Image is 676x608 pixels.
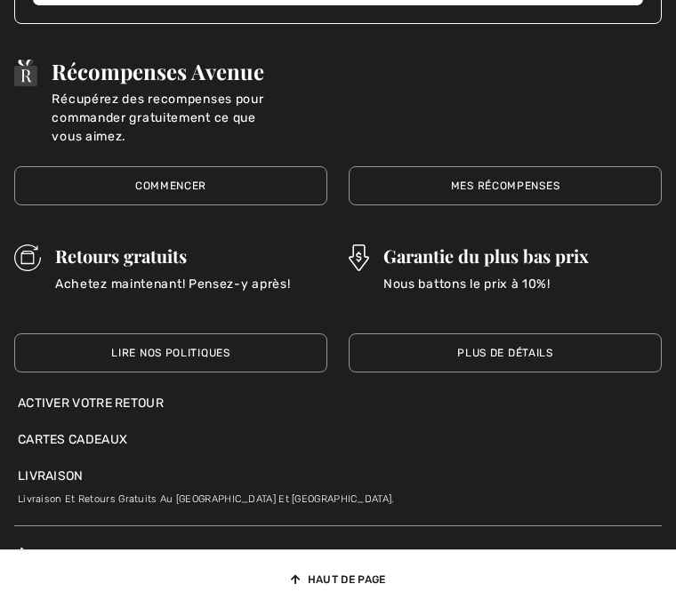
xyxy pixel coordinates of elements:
a: Mes récompenses [349,166,662,205]
p: Livraison et retours gratuits au [GEOGRAPHIC_DATA] et [GEOGRAPHIC_DATA]. [18,485,658,508]
a: Cartes Cadeaux [18,430,127,449]
a: Activer votre retour [18,394,658,412]
p: Récupérez des recompenses pour commander gratuitement ce que vous aimez. [52,90,318,146]
h3: Retours gratuits [55,244,291,268]
h3: Récompenses Avenue [52,60,318,83]
p: Nous battons le prix à 10%! [383,275,589,332]
a: Livraison [18,467,84,485]
img: Garantie du plus bas prix [349,244,369,271]
p: Achetez maintenant! Pensez-y après! [55,275,291,332]
a: Commencer [14,166,327,205]
span: À propos [18,530,658,585]
a: Plus de détails [349,333,662,372]
a: Lire nos politiques [14,333,327,372]
h3: Garantie du plus bas prix [383,244,589,268]
img: Récompenses Avenue [14,60,37,86]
